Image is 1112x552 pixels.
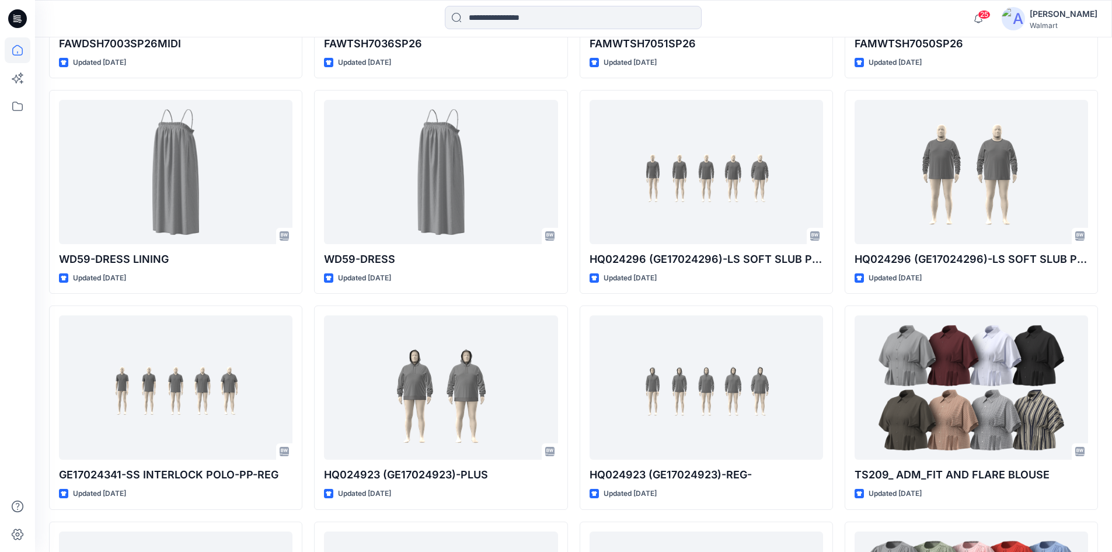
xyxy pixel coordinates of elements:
[324,100,557,244] a: WD59-DRESS
[59,467,292,483] p: GE17024341-SS INTERLOCK POLO-PP-REG
[59,100,292,244] a: WD59-DRESS LINING
[869,272,922,284] p: Updated [DATE]
[324,36,557,52] p: FAWTSH7036SP26
[590,36,823,52] p: FAMWTSH7051SP26
[324,251,557,268] p: WD59-DRESS
[855,315,1088,460] a: TS209_ ADM_FIT AND FLARE BLOUSE
[604,57,657,69] p: Updated [DATE]
[73,272,126,284] p: Updated [DATE]
[590,251,823,268] p: HQ024296 (GE17024296)-LS SOFT SLUB POCKET CREW-REG
[590,467,823,483] p: HQ024923 (GE17024923)-REG-
[604,272,657,284] p: Updated [DATE]
[338,272,391,284] p: Updated [DATE]
[855,467,1088,483] p: TS209_ ADM_FIT AND FLARE BLOUSE
[590,100,823,244] a: HQ024296 (GE17024296)-LS SOFT SLUB POCKET CREW-REG
[590,315,823,460] a: HQ024923 (GE17024923)-REG-
[1002,7,1025,30] img: avatar
[869,488,922,500] p: Updated [DATE]
[604,488,657,500] p: Updated [DATE]
[59,36,292,52] p: FAWDSH7003SP26MIDI
[59,315,292,460] a: GE17024341-SS INTERLOCK POLO-PP-REG
[324,315,557,460] a: HQ024923 (GE17024923)-PLUS
[73,57,126,69] p: Updated [DATE]
[978,10,991,19] span: 25
[1030,21,1097,30] div: Walmart
[869,57,922,69] p: Updated [DATE]
[855,251,1088,268] p: HQ024296 (GE17024296)-LS SOFT SLUB POCKET CREW-PLUS
[73,488,126,500] p: Updated [DATE]
[338,488,391,500] p: Updated [DATE]
[338,57,391,69] p: Updated [DATE]
[855,100,1088,244] a: HQ024296 (GE17024296)-LS SOFT SLUB POCKET CREW-PLUS
[855,36,1088,52] p: FAMWTSH7050SP26
[59,251,292,268] p: WD59-DRESS LINING
[1030,7,1097,21] div: [PERSON_NAME]
[324,467,557,483] p: HQ024923 (GE17024923)-PLUS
